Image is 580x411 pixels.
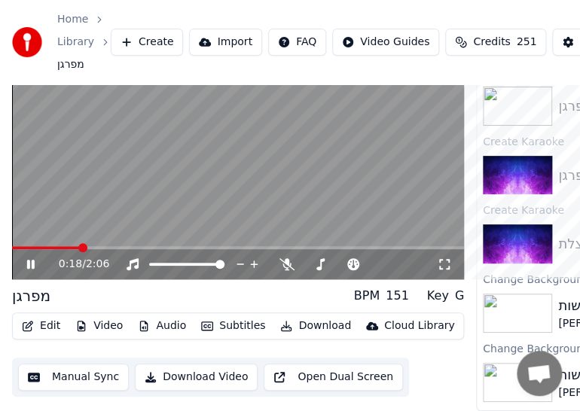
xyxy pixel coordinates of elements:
[332,29,439,56] button: Video Guides
[69,315,129,336] button: Video
[57,57,84,72] span: מפרגן
[354,287,380,305] div: BPM
[473,35,510,50] span: Credits
[57,12,88,27] a: Home
[386,287,409,305] div: 151
[264,364,403,391] button: Open Dual Screen
[517,35,537,50] span: 251
[16,315,66,336] button: Edit
[445,29,546,56] button: Credits251
[12,27,42,57] img: youka
[59,257,82,272] span: 0:18
[189,29,261,56] button: Import
[18,364,129,391] button: Manual Sync
[384,318,454,333] div: Cloud Library
[195,315,271,336] button: Subtitles
[57,12,111,72] nav: breadcrumb
[132,315,192,336] button: Audio
[268,29,326,56] button: FAQ
[86,257,109,272] span: 2:06
[274,315,357,336] button: Download
[427,287,449,305] div: Key
[111,29,184,56] button: Create
[59,257,95,272] div: /
[12,285,50,306] div: מפרגן
[455,287,464,305] div: G
[57,35,94,50] a: Library
[135,364,258,391] button: Download Video
[517,351,562,396] div: פתח צ'אט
